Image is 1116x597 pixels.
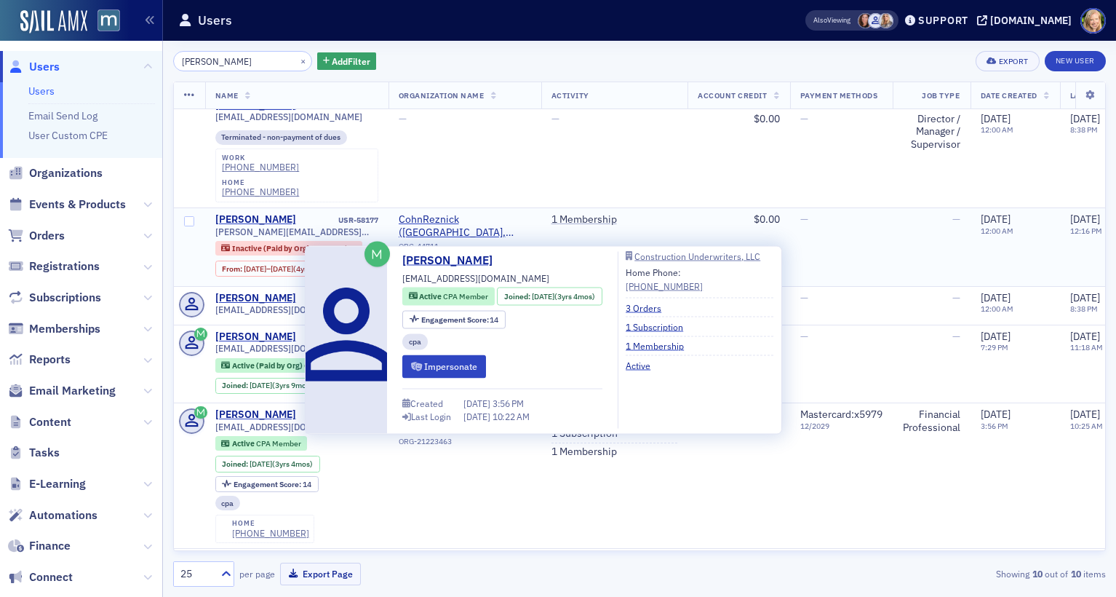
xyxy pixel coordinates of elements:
[298,411,378,420] div: USR-79763
[250,459,272,469] span: [DATE]
[222,154,299,162] div: work
[298,294,378,304] div: USR-61658
[463,398,493,409] span: [DATE]
[8,445,60,461] a: Tasks
[532,290,554,301] span: [DATE]
[29,569,73,585] span: Connect
[981,408,1011,421] span: [DATE]
[754,112,780,125] span: $0.00
[8,476,86,492] a: E-Learning
[493,411,530,422] span: 10:22 AM
[215,226,378,237] span: [PERSON_NAME][EMAIL_ADDRESS][PERSON_NAME][DOMAIN_NAME]
[976,51,1039,71] button: Export
[411,413,451,421] div: Last Login
[215,292,296,305] a: [PERSON_NAME]
[250,380,272,390] span: [DATE]
[8,59,60,75] a: Users
[399,242,531,256] div: ORG-44711
[215,261,341,277] div: From: 2021-01-05 00:00:00
[626,301,672,314] a: 3 Orders
[29,445,60,461] span: Tasks
[8,352,71,368] a: Reports
[1045,51,1106,71] a: New User
[29,228,65,244] span: Orders
[8,538,71,554] a: Finance
[1070,330,1100,343] span: [DATE]
[222,186,299,197] a: [PHONE_NUMBER]
[754,213,780,226] span: $0.00
[215,213,296,226] div: [PERSON_NAME]
[419,291,443,301] span: Active
[421,315,499,323] div: 14
[1080,8,1106,33] span: Profile
[1068,567,1083,580] strong: 10
[999,58,1029,66] div: Export
[800,422,882,431] span: 12 / 2029
[29,476,86,492] span: E-Learning
[317,52,377,71] button: AddFilter
[234,479,303,489] span: Engagement Score :
[221,244,356,253] a: Inactive (Paid by Org) CPA Member
[922,90,960,100] span: Job Type
[28,109,97,122] a: Email Send Log
[234,481,311,489] div: 14
[29,352,71,368] span: Reports
[1070,408,1100,421] span: [DATE]
[29,414,71,430] span: Content
[626,358,661,371] a: Active
[250,381,313,390] div: (3yrs 9mos)
[215,422,362,432] span: [EMAIL_ADDRESS][DOMAIN_NAME]
[399,90,485,100] span: Organization Name
[222,162,299,173] div: [PHONE_NUMBER]
[463,411,493,422] span: [DATE]
[232,528,309,539] a: [PHONE_NUMBER]
[504,290,532,302] span: Joined :
[918,14,968,27] div: Support
[8,414,71,430] a: Content
[903,113,960,151] div: Director / Manager / Supervisor
[626,279,703,292] a: [PHONE_NUMBER]
[215,436,308,451] div: Active: Active: CPA Member
[298,333,378,342] div: USR-76748
[626,320,694,333] a: 1 Subscription
[698,90,767,100] span: Account Credit
[952,213,960,226] span: —
[981,112,1011,125] span: [DATE]
[977,15,1077,25] button: [DOMAIN_NAME]
[244,264,334,274] div: – (4yrs 7mos)
[29,290,101,306] span: Subscriptions
[244,264,266,274] span: [DATE]
[180,566,212,582] div: 25
[221,360,348,370] a: Active (Paid by Org) CPA Member
[813,15,850,25] span: Viewing
[8,321,100,337] a: Memberships
[402,272,549,285] span: [EMAIL_ADDRESS][DOMAIN_NAME]
[215,331,296,344] a: [PERSON_NAME]
[8,258,100,274] a: Registrations
[8,197,126,213] a: Events & Products
[981,342,1008,352] time: 7:29 PM
[97,9,120,32] img: SailAMX
[1070,125,1098,135] time: 8:38 PM
[215,111,362,122] span: [EMAIL_ADDRESS][DOMAIN_NAME]
[28,84,55,98] a: Users
[8,228,65,244] a: Orders
[232,360,304,371] span: Active (Paid by Org)
[1070,342,1103,352] time: 11:18 AM
[8,290,101,306] a: Subscriptions
[551,112,559,125] span: —
[20,10,87,33] a: SailAMX
[8,569,73,585] a: Connect
[551,90,589,100] span: Activity
[29,258,100,274] span: Registrations
[304,360,349,371] span: CPA Member
[215,304,362,315] span: [EMAIL_ADDRESS][DOMAIN_NAME]
[402,333,428,350] div: cpa
[634,252,760,260] div: Construction Underwriters, LLC
[805,567,1106,580] div: Showing out of items
[29,165,103,181] span: Organizations
[29,538,71,554] span: Finance
[215,496,241,510] div: cpa
[800,291,808,304] span: —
